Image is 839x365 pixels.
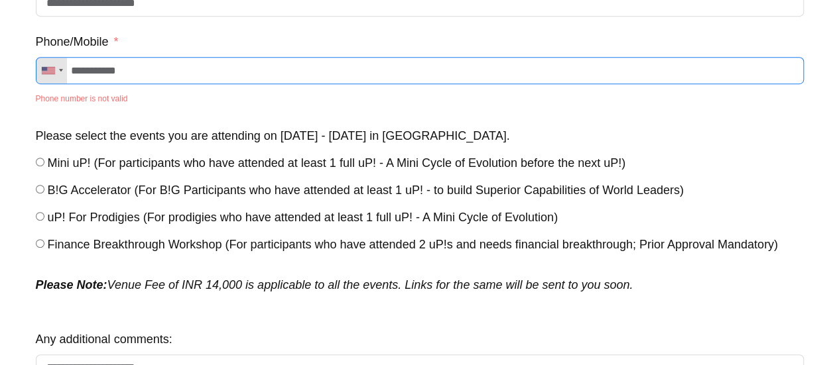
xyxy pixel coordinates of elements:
label: Any additional comments: [36,327,172,351]
span: B!G Accelerator (For B!G Participants who have attended at least 1 uP! - to build Superior Capabi... [48,183,684,197]
input: Mini uP! (For participants who have attended at least 1 full uP! - A Mini Cycle of Evolution befo... [36,158,44,166]
input: uP! For Prodigies (For prodigies who have attended at least 1 full uP! - A Mini Cycle of Evolution) [36,212,44,221]
label: Please select the events you are attending on 18th - 21st Sep 2025 in Chennai. [36,124,510,148]
div: Phone number is not valid [36,87,804,111]
div: Telephone country code [36,58,67,83]
strong: Please Note: [36,278,107,291]
label: Phone/Mobile [36,30,119,54]
input: B!G Accelerator (For B!G Participants who have attended at least 1 uP! - to build Superior Capabi... [36,185,44,193]
input: Phone/Mobile [36,57,804,84]
span: Finance Breakthrough Workshop (For participants who have attended 2 uP!s and needs financial brea... [48,238,778,251]
input: Finance Breakthrough Workshop (For participants who have attended 2 uP!s and needs financial brea... [36,239,44,248]
span: uP! For Prodigies (For prodigies who have attended at least 1 full uP! - A Mini Cycle of Evolution) [48,211,558,224]
em: Venue Fee of INR 14,000 is applicable to all the events. Links for the same will be sent to you s... [36,278,633,291]
span: Mini uP! (For participants who have attended at least 1 full uP! - A Mini Cycle of Evolution befo... [48,156,625,170]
